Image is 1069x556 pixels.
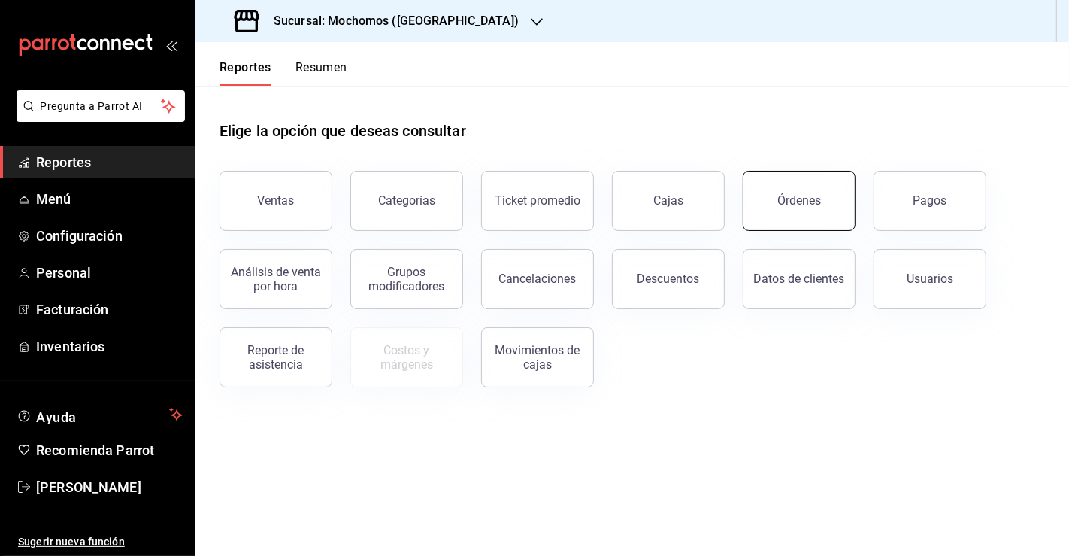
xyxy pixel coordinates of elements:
[262,12,519,30] h3: Sucursal: Mochomos ([GEOGRAPHIC_DATA])
[491,343,584,372] div: Movimientos de cajas
[495,193,580,208] div: Ticket promedio
[36,440,183,460] span: Recomienda Parrot
[743,171,856,231] button: Órdenes
[36,477,183,497] span: [PERSON_NAME]
[481,327,594,387] button: Movimientos de cajas
[913,193,947,208] div: Pagos
[874,171,986,231] button: Pagos
[653,193,683,208] div: Cajas
[612,249,725,309] button: Descuentos
[637,272,700,286] div: Descuentos
[220,171,332,231] button: Ventas
[295,60,347,86] button: Resumen
[481,171,594,231] button: Ticket promedio
[36,263,183,283] span: Personal
[220,120,466,142] h1: Elige la opción que deseas consultar
[360,265,453,293] div: Grupos modificadores
[350,327,463,387] button: Contrata inventarios para ver este reporte
[36,226,183,246] span: Configuración
[220,327,332,387] button: Reporte de asistencia
[874,249,986,309] button: Usuarios
[229,265,323,293] div: Análisis de venta por hora
[36,336,183,357] span: Inventarios
[350,171,463,231] button: Categorías
[165,39,177,51] button: open_drawer_menu
[612,171,725,231] button: Cajas
[350,249,463,309] button: Grupos modificadores
[258,193,295,208] div: Ventas
[481,249,594,309] button: Cancelaciones
[11,109,185,125] a: Pregunta a Parrot AI
[36,299,183,320] span: Facturación
[17,90,185,122] button: Pregunta a Parrot AI
[220,60,271,86] button: Reportes
[777,193,821,208] div: Órdenes
[18,534,183,550] span: Sugerir nueva función
[36,152,183,172] span: Reportes
[41,99,162,114] span: Pregunta a Parrot AI
[36,189,183,209] span: Menú
[378,193,435,208] div: Categorías
[360,343,453,372] div: Costos y márgenes
[220,249,332,309] button: Análisis de venta por hora
[754,272,845,286] div: Datos de clientes
[499,272,577,286] div: Cancelaciones
[907,272,953,286] div: Usuarios
[36,406,163,424] span: Ayuda
[220,60,347,86] div: navigation tabs
[229,343,323,372] div: Reporte de asistencia
[743,249,856,309] button: Datos de clientes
